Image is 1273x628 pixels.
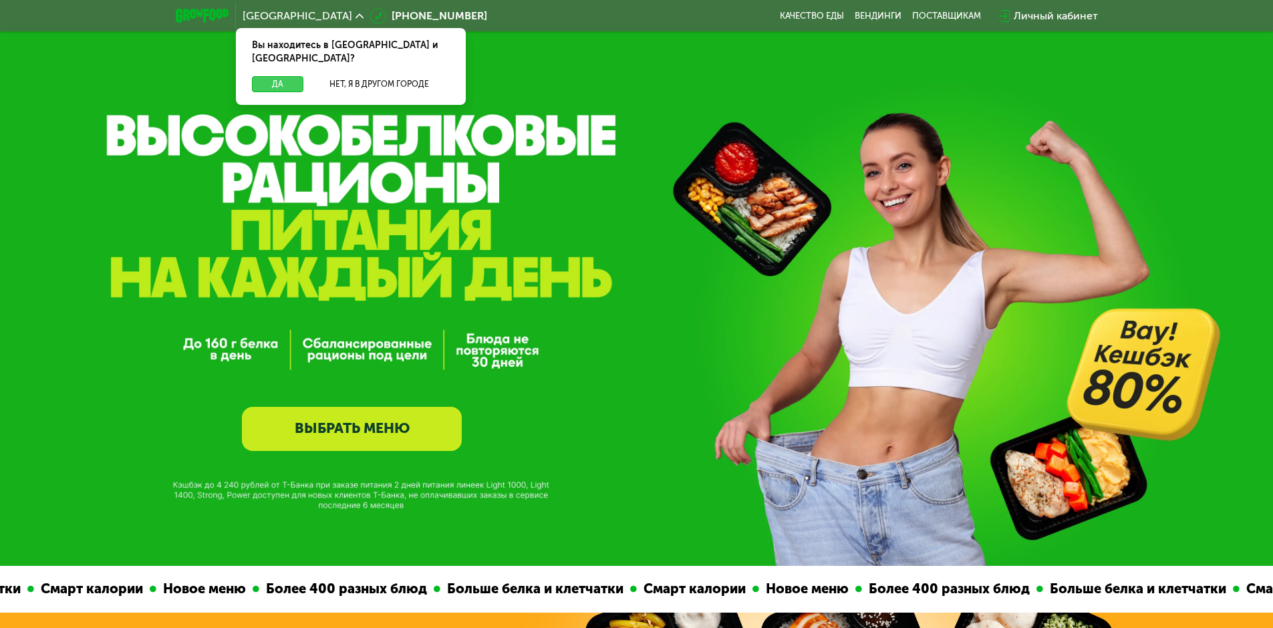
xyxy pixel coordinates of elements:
div: Новое меню [152,579,249,599]
a: [PHONE_NUMBER] [370,8,487,24]
a: Качество еды [780,11,844,21]
a: ВЫБРАТЬ МЕНЮ [242,407,462,451]
div: Личный кабинет [1014,8,1098,24]
div: Более 400 разных блюд [255,579,430,599]
div: Смарт калории [30,579,146,599]
div: Вы находитесь в [GEOGRAPHIC_DATA] и [GEOGRAPHIC_DATA]? [236,28,466,76]
div: Больше белка и клетчатки [1039,579,1229,599]
a: Вендинги [855,11,901,21]
span: [GEOGRAPHIC_DATA] [243,11,352,21]
div: Смарт калории [633,579,748,599]
button: Нет, я в другом городе [309,76,450,92]
div: Более 400 разных блюд [858,579,1032,599]
button: Да [252,76,303,92]
div: поставщикам [912,11,981,21]
div: Больше белка и клетчатки [436,579,626,599]
div: Новое меню [755,579,851,599]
